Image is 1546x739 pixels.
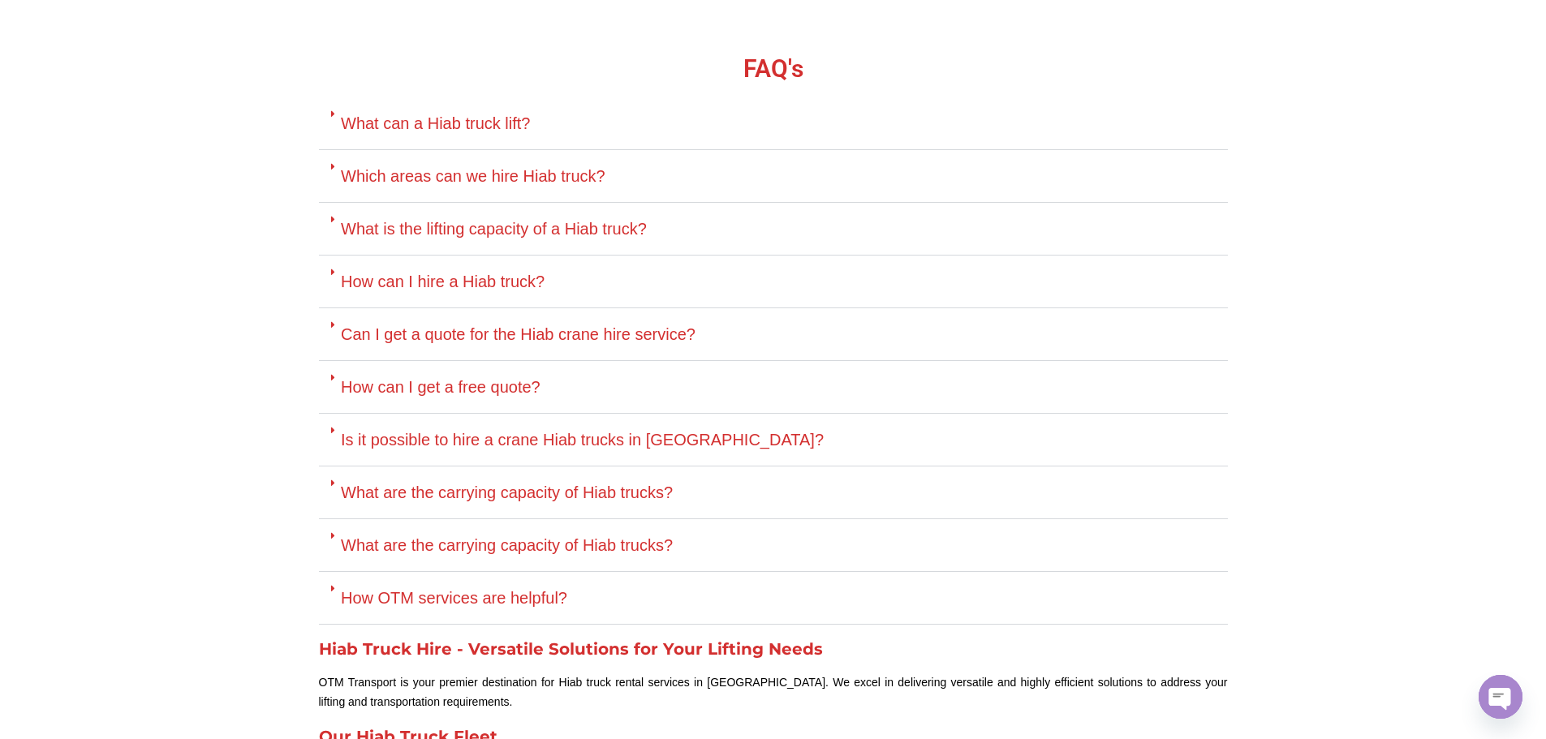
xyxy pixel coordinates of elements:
div: How OTM services are helpful? [319,572,1228,625]
a: How can I hire a Hiab truck? [341,273,545,290]
a: How OTM services are helpful? [341,589,567,607]
a: Can I get a quote for the Hiab crane hire service? [341,325,695,343]
div: What are the carrying capacity of Hiab trucks? [319,466,1228,519]
h2: FAQ's [319,57,1228,81]
div: What is the lifting capacity of a Hiab truck? [319,203,1228,256]
a: What can a Hiab truck lift? [341,114,530,132]
div: How can I hire a Hiab truck? [319,256,1228,308]
a: What are the carrying capacity of Hiab trucks? [341,483,673,501]
p: OTM Transport is your premier destination for Hiab truck rental services in [GEOGRAPHIC_DATA]. We... [319,673,1228,712]
div: Can I get a quote for the Hiab crane hire service? [319,308,1228,361]
h2: Hiab Truck Hire - Versatile Solutions for Your Lifting Needs [319,641,1228,657]
a: What is the lifting capacity of a Hiab truck? [341,220,647,238]
a: What are the carrying capacity of Hiab trucks? [341,536,673,554]
div: What can a Hiab truck lift? [319,97,1228,150]
a: How can I get a free quote? [341,378,540,396]
a: Which areas can we hire Hiab truck? [341,167,605,185]
div: How can I get a free quote? [319,361,1228,414]
div: Is it possible to hire a crane Hiab trucks in [GEOGRAPHIC_DATA]? [319,414,1228,466]
a: Is it possible to hire a crane Hiab trucks in [GEOGRAPHIC_DATA]? [341,431,824,449]
div: Which areas can we hire Hiab truck? [319,150,1228,203]
div: What are the carrying capacity of Hiab trucks? [319,519,1228,572]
